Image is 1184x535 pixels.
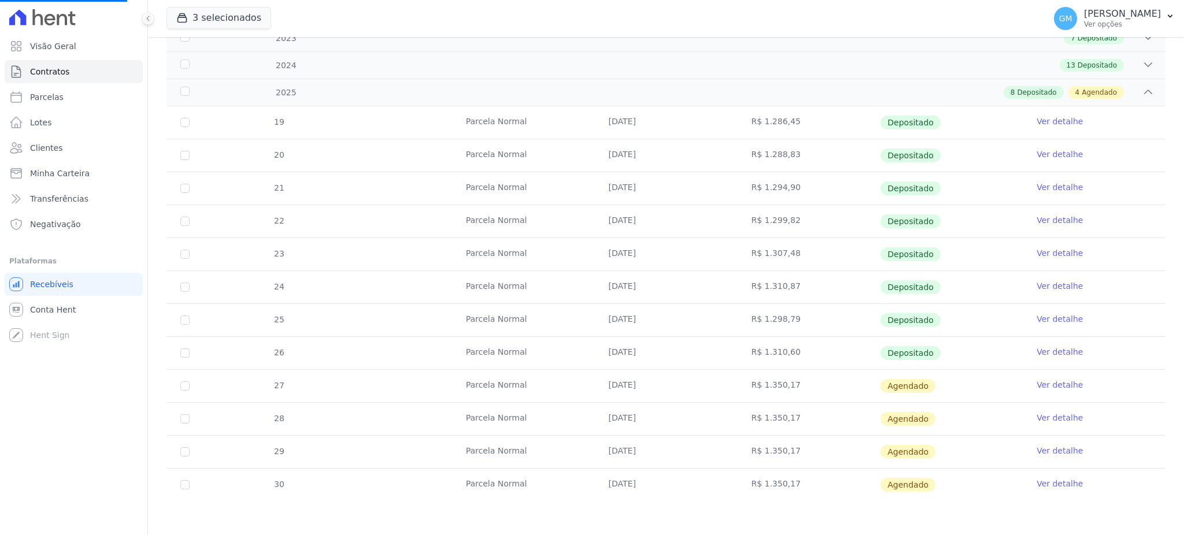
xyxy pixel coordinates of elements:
a: Clientes [5,136,143,159]
a: Visão Geral [5,35,143,58]
td: Parcela Normal [452,205,595,237]
span: Depositado [880,247,941,261]
button: 3 selecionados [166,7,271,29]
td: Parcela Normal [452,139,595,172]
input: Só é possível selecionar pagamentos em aberto [180,151,190,160]
span: 2023 [275,32,297,44]
span: Depositado [1078,60,1117,70]
span: Agendado [880,412,935,426]
a: Transferências [5,187,143,210]
span: Depositado [1078,33,1117,43]
input: Só é possível selecionar pagamentos em aberto [180,217,190,226]
span: 20 [273,150,284,159]
td: Parcela Normal [452,370,595,402]
td: R$ 1.288,83 [737,139,880,172]
td: Parcela Normal [452,436,595,468]
span: Minha Carteira [30,168,90,179]
a: Ver detalhe [1037,379,1083,391]
a: Ver detalhe [1037,247,1083,259]
td: R$ 1.350,17 [737,370,880,402]
td: Parcela Normal [452,337,595,369]
span: Depositado [880,346,941,360]
td: [DATE] [595,436,738,468]
span: 23 [273,249,284,258]
a: Ver detalhe [1037,445,1083,456]
span: Recebíveis [30,278,73,290]
a: Minha Carteira [5,162,143,185]
span: Depositado [880,148,941,162]
span: 7 [1071,33,1075,43]
td: R$ 1.299,82 [737,205,880,237]
span: GM [1059,14,1072,23]
input: Só é possível selecionar pagamentos em aberto [180,348,190,358]
td: Parcela Normal [452,106,595,139]
input: default [180,414,190,423]
span: Negativação [30,218,81,230]
span: Conta Hent [30,304,76,315]
span: Depositado [880,313,941,327]
span: Visão Geral [30,40,76,52]
a: Ver detalhe [1037,412,1083,423]
span: Parcelas [30,91,64,103]
a: Negativação [5,213,143,236]
span: Agendado [1082,87,1117,98]
td: R$ 1.350,17 [737,469,880,501]
input: Só é possível selecionar pagamentos em aberto [180,250,190,259]
input: default [180,447,190,456]
p: Ver opções [1084,20,1161,29]
td: R$ 1.286,45 [737,106,880,139]
span: Agendado [880,445,935,459]
span: 22 [273,216,284,225]
span: Agendado [880,379,935,393]
span: 24 [273,282,284,291]
td: Parcela Normal [452,304,595,336]
td: R$ 1.307,48 [737,238,880,270]
td: [DATE] [595,106,738,139]
a: Ver detalhe [1037,346,1083,358]
a: Parcelas [5,86,143,109]
td: [DATE] [595,172,738,205]
span: Depositado [880,116,941,129]
input: default [180,381,190,391]
span: 2025 [275,87,297,99]
span: 21 [273,183,284,192]
td: R$ 1.350,17 [737,403,880,435]
td: [DATE] [595,337,738,369]
span: Depositado [1017,87,1056,98]
p: [PERSON_NAME] [1084,8,1161,20]
span: 29 [273,447,284,456]
button: GM [PERSON_NAME] Ver opções [1045,2,1184,35]
span: 19 [273,117,284,127]
span: 27 [273,381,284,390]
span: 30 [273,480,284,489]
div: Plataformas [9,254,138,268]
td: Parcela Normal [452,238,595,270]
span: Clientes [30,142,62,154]
td: Parcela Normal [452,172,595,205]
span: Lotes [30,117,52,128]
span: 25 [273,315,284,324]
a: Ver detalhe [1037,181,1083,193]
span: 28 [273,414,284,423]
td: R$ 1.310,87 [737,271,880,303]
span: Depositado [880,280,941,294]
td: [DATE] [595,238,738,270]
td: Parcela Normal [452,403,595,435]
td: R$ 1.350,17 [737,436,880,468]
a: Ver detalhe [1037,280,1083,292]
a: Conta Hent [5,298,143,321]
a: Ver detalhe [1037,478,1083,489]
input: Só é possível selecionar pagamentos em aberto [180,283,190,292]
span: 8 [1011,87,1015,98]
td: [DATE] [595,205,738,237]
td: [DATE] [595,403,738,435]
input: Só é possível selecionar pagamentos em aberto [180,118,190,127]
span: Depositado [880,214,941,228]
span: Transferências [30,193,88,205]
td: [DATE] [595,469,738,501]
span: 26 [273,348,284,357]
a: Ver detalhe [1037,116,1083,127]
a: Ver detalhe [1037,313,1083,325]
input: Só é possível selecionar pagamentos em aberto [180,184,190,193]
a: Lotes [5,111,143,134]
